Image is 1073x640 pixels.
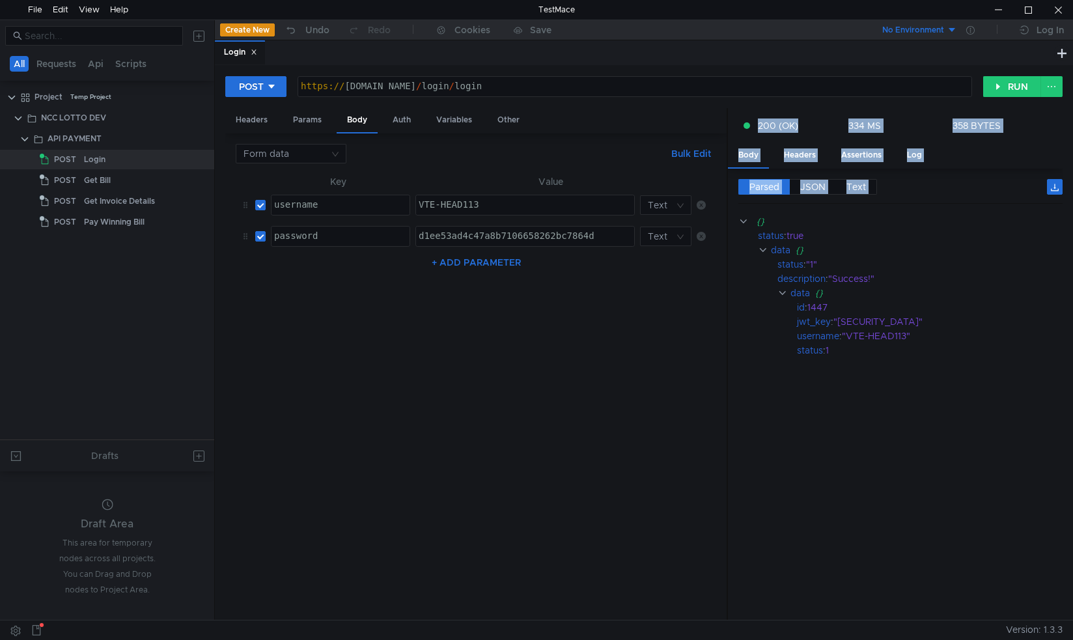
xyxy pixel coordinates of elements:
[487,108,530,132] div: Other
[846,181,866,193] span: Text
[807,300,1045,314] div: 1447
[84,191,155,211] div: Get Invoice Details
[882,24,944,36] div: No Environment
[54,171,76,190] span: POST
[368,22,391,38] div: Redo
[339,20,400,40] button: Redo
[54,191,76,211] span: POST
[70,87,111,107] div: Temp Project
[33,56,80,72] button: Requests
[48,129,102,148] div: API PAYMENT
[666,146,716,161] button: Bulk Edit
[816,286,1046,300] div: {}
[757,214,1045,229] div: {}
[410,174,692,189] th: Value
[983,76,1041,97] button: RUN
[35,87,63,107] div: Project
[848,120,881,132] div: 334 MS
[283,108,332,132] div: Params
[791,286,811,300] div: data
[84,212,145,232] div: Pay Winning Bill
[25,29,175,43] input: Search...
[800,181,826,193] span: JSON
[220,23,275,36] button: Create New
[84,56,107,72] button: Api
[225,76,286,97] button: POST
[239,79,264,94] div: POST
[758,229,784,243] div: status
[777,257,1063,271] div: :
[867,20,957,40] button: No Environment
[224,46,257,59] div: Login
[777,257,803,271] div: status
[806,257,1046,271] div: "1"
[54,150,76,169] span: POST
[10,56,29,72] button: All
[797,300,805,314] div: id
[777,271,1063,286] div: :
[84,171,111,190] div: Get Bill
[897,143,932,167] div: Log
[797,314,1063,329] div: :
[337,108,378,133] div: Body
[305,22,329,38] div: Undo
[84,150,105,169] div: Login
[842,329,1047,343] div: "VTE-HEAD113"
[749,181,779,193] span: Parsed
[777,271,826,286] div: description
[426,255,526,270] button: + ADD PARAMETER
[828,271,1048,286] div: "Success!"
[797,314,831,329] div: jwt_key
[826,343,1046,357] div: 1
[797,329,839,343] div: username
[787,229,1046,243] div: true
[797,329,1063,343] div: :
[953,120,1001,132] div: 358 BYTES
[833,314,1046,329] div: "[SECURITY_DATA]"
[426,108,482,132] div: Variables
[91,448,118,464] div: Drafts
[797,343,823,357] div: status
[1037,22,1064,38] div: Log In
[530,25,551,35] div: Save
[111,56,150,72] button: Scripts
[772,243,791,257] div: data
[831,143,892,167] div: Assertions
[275,20,339,40] button: Undo
[225,108,278,132] div: Headers
[728,143,769,169] div: Body
[1006,620,1063,639] span: Version: 1.3.3
[796,243,1046,257] div: {}
[54,212,76,232] span: POST
[758,118,798,133] span: 200 (OK)
[266,174,410,189] th: Key
[773,143,826,167] div: Headers
[758,229,1063,243] div: :
[41,108,106,128] div: NCC LOTTO DEV
[797,300,1063,314] div: :
[382,108,421,132] div: Auth
[454,22,490,38] div: Cookies
[797,343,1063,357] div: :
